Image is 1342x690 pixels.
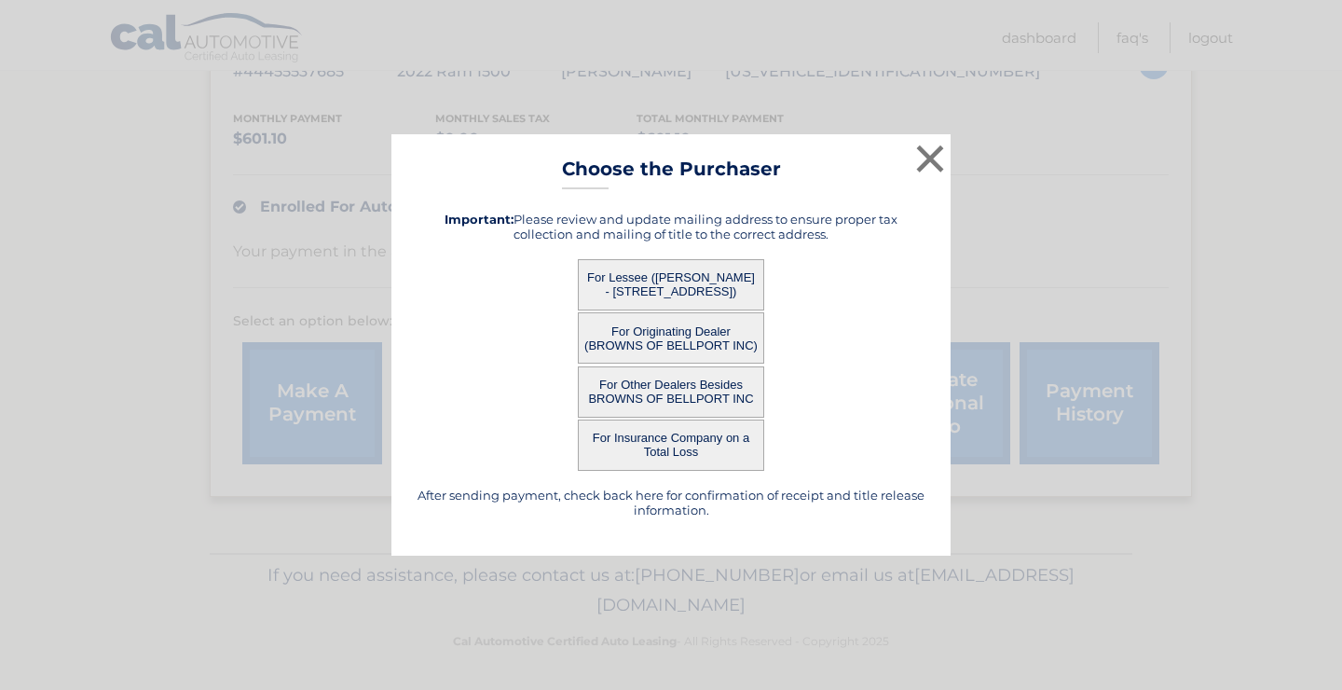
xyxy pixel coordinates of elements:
[578,366,764,418] button: For Other Dealers Besides BROWNS OF BELLPORT INC
[911,140,949,177] button: ×
[578,420,764,471] button: For Insurance Company on a Total Loss
[415,212,927,241] h5: Please review and update mailing address to ensure proper tax collection and mailing of title to ...
[578,312,764,364] button: For Originating Dealer (BROWNS OF BELLPORT INC)
[578,259,764,310] button: For Lessee ([PERSON_NAME] - [STREET_ADDRESS])
[445,212,514,227] strong: Important:
[562,158,781,190] h3: Choose the Purchaser
[415,488,927,517] h5: After sending payment, check back here for confirmation of receipt and title release information.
